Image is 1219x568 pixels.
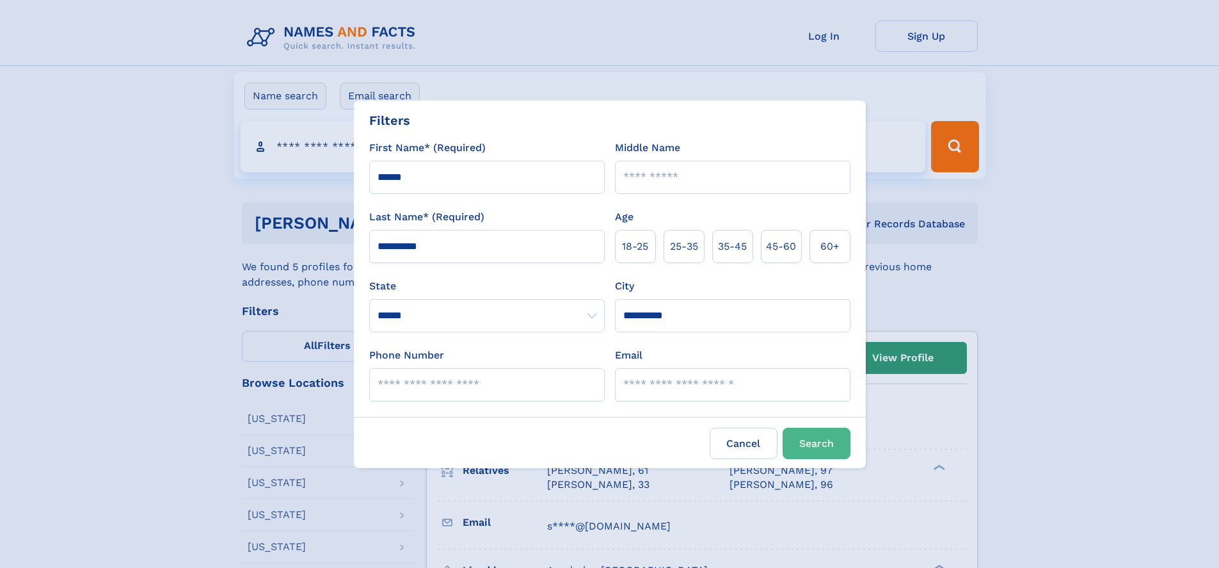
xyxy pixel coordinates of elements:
[615,279,634,294] label: City
[369,140,486,156] label: First Name* (Required)
[615,140,680,156] label: Middle Name
[710,428,777,459] label: Cancel
[622,239,648,254] span: 18‑25
[718,239,747,254] span: 35‑45
[369,348,444,363] label: Phone Number
[766,239,796,254] span: 45‑60
[615,209,633,225] label: Age
[670,239,698,254] span: 25‑35
[783,428,850,459] button: Search
[369,279,605,294] label: State
[615,348,642,363] label: Email
[369,111,410,130] div: Filters
[369,209,484,225] label: Last Name* (Required)
[820,239,840,254] span: 60+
